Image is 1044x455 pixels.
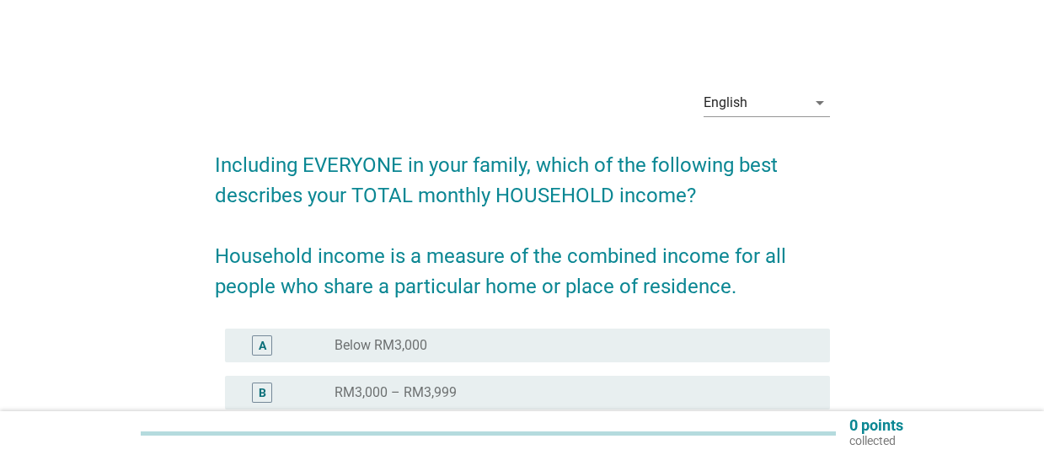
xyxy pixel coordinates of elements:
[335,384,457,401] label: RM3,000 – RM3,999
[335,337,427,354] label: Below RM3,000
[810,93,830,113] i: arrow_drop_down
[215,133,830,302] h2: Including EVERYONE in your family, which of the following best describes your TOTAL monthly HOUSE...
[849,418,903,433] p: 0 points
[259,337,266,355] div: A
[704,95,747,110] div: English
[259,384,266,402] div: B
[849,433,903,448] p: collected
